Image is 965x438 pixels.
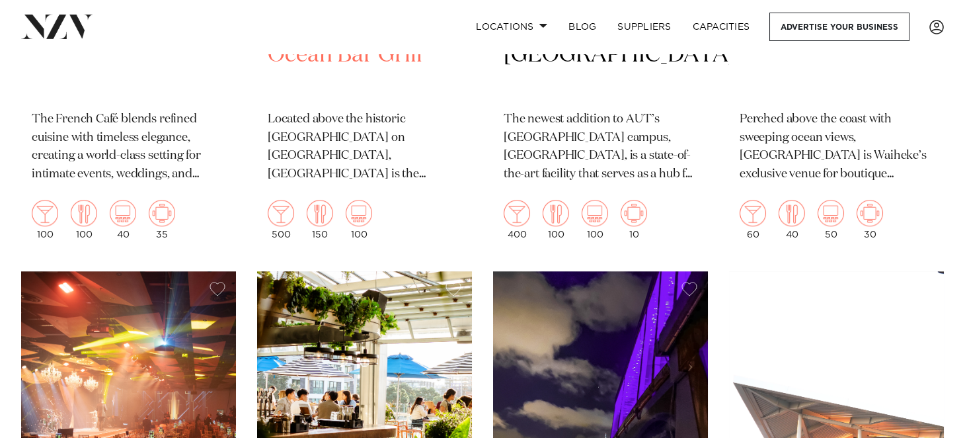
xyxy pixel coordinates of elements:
p: The French Café blends refined cuisine with timeless elegance, creating a world-class setting for... [32,110,225,185]
img: theatre.png [818,200,844,226]
a: SUPPLIERS [607,13,681,41]
img: theatre.png [110,200,136,226]
img: dining.png [543,200,569,226]
div: 35 [149,200,175,240]
img: meeting.png [857,200,883,226]
a: Advertise your business [769,13,909,41]
p: Perched above the coast with sweeping ocean views, [GEOGRAPHIC_DATA] is Waiheke’s exclusive venue... [740,110,933,185]
div: 30 [857,200,883,240]
div: 150 [307,200,333,240]
div: 400 [504,200,530,240]
a: Capacities [682,13,761,41]
img: theatre.png [582,200,608,226]
h2: Harbourside Ocean Bar Grill [268,11,461,100]
h2: The French Cafe [32,11,225,100]
img: nzv-logo.png [21,15,93,38]
p: Located above the historic [GEOGRAPHIC_DATA] on [GEOGRAPHIC_DATA], [GEOGRAPHIC_DATA] is the pinna... [268,110,461,185]
div: 40 [110,200,136,240]
div: 100 [582,200,608,240]
img: dining.png [71,200,97,226]
div: 100 [543,200,569,240]
img: cocktail.png [268,200,294,226]
img: cocktail.png [32,200,58,226]
div: 500 [268,200,294,240]
p: The newest addition to AUT’s [GEOGRAPHIC_DATA] campus, [GEOGRAPHIC_DATA], is a state-of-the-art f... [504,110,697,185]
h2: Putiki Estate [740,11,933,100]
img: cocktail.png [740,200,766,226]
div: 40 [779,200,805,240]
div: 100 [32,200,58,240]
h2: Tukutuku - AUT [GEOGRAPHIC_DATA] [504,11,697,100]
div: 100 [346,200,372,240]
img: dining.png [307,200,333,226]
div: 10 [621,200,647,240]
img: dining.png [779,200,805,226]
img: meeting.png [621,200,647,226]
a: BLOG [558,13,607,41]
img: theatre.png [346,200,372,226]
div: 60 [740,200,766,240]
a: Locations [465,13,558,41]
div: 50 [818,200,844,240]
img: meeting.png [149,200,175,226]
img: cocktail.png [504,200,530,226]
div: 100 [71,200,97,240]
